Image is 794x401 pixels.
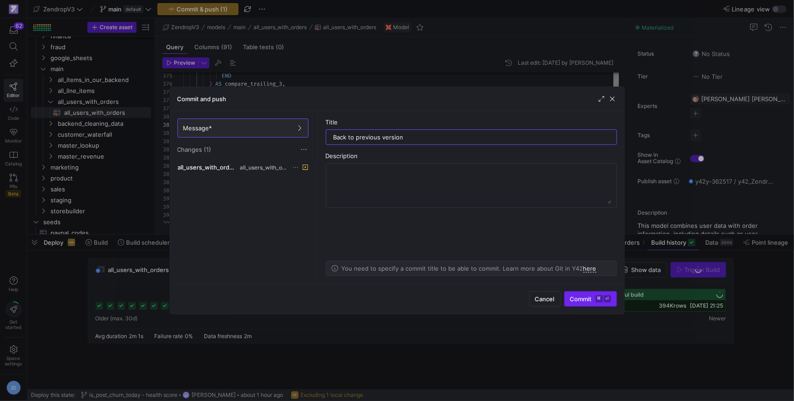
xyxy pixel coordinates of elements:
[564,291,617,307] button: Commit⌘⏎
[529,291,561,307] button: Cancel
[176,161,310,173] button: all_users_with_orders.sqlall_users_with_orders
[604,295,611,303] kbd: ⏎
[326,118,338,126] span: Title
[240,165,288,171] span: all_users_with_orders
[326,152,617,159] div: Description
[178,164,238,171] span: all_users_with_orders.sql
[183,124,212,132] span: Message*
[583,265,597,272] a: here
[177,118,308,138] button: Message*
[342,265,597,272] p: You need to specify a commit title to be able to commit. Learn more about Git in Y42
[596,295,603,303] kbd: ⌘
[177,146,212,153] span: Changes (1)
[570,295,611,303] span: Commit
[177,95,227,103] h3: Commit and push
[535,295,555,303] span: Cancel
